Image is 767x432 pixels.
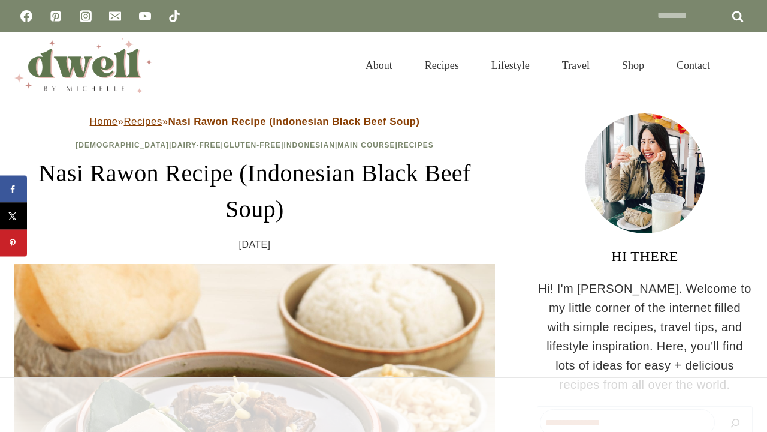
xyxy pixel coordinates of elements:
[732,55,753,76] button: View Search Form
[337,141,395,149] a: Main Course
[76,141,433,149] span: | | | | |
[90,116,420,127] span: » »
[14,4,38,28] a: Facebook
[103,4,127,28] a: Email
[162,4,186,28] a: TikTok
[74,4,98,28] a: Instagram
[90,116,118,127] a: Home
[239,237,271,253] time: [DATE]
[349,46,726,85] nav: Primary Navigation
[224,141,281,149] a: Gluten-Free
[171,141,221,149] a: Dairy-Free
[14,155,495,227] h1: Nasi Rawon Recipe (Indonesian Black Beef Soup)
[546,46,606,85] a: Travel
[349,46,409,85] a: About
[123,116,162,127] a: Recipes
[475,46,546,85] a: Lifestyle
[606,46,660,85] a: Shop
[660,46,726,85] a: Contact
[133,4,157,28] a: YouTube
[168,116,420,127] strong: Nasi Rawon Recipe (Indonesian Black Beef Soup)
[537,279,753,394] p: Hi! I'm [PERSON_NAME]. Welcome to my little corner of the internet filled with simple recipes, tr...
[14,38,152,93] img: DWELL by michelle
[409,46,475,85] a: Recipes
[398,141,434,149] a: Recipes
[284,141,335,149] a: Indonesian
[44,4,68,28] a: Pinterest
[76,141,169,149] a: [DEMOGRAPHIC_DATA]
[537,245,753,267] h3: HI THERE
